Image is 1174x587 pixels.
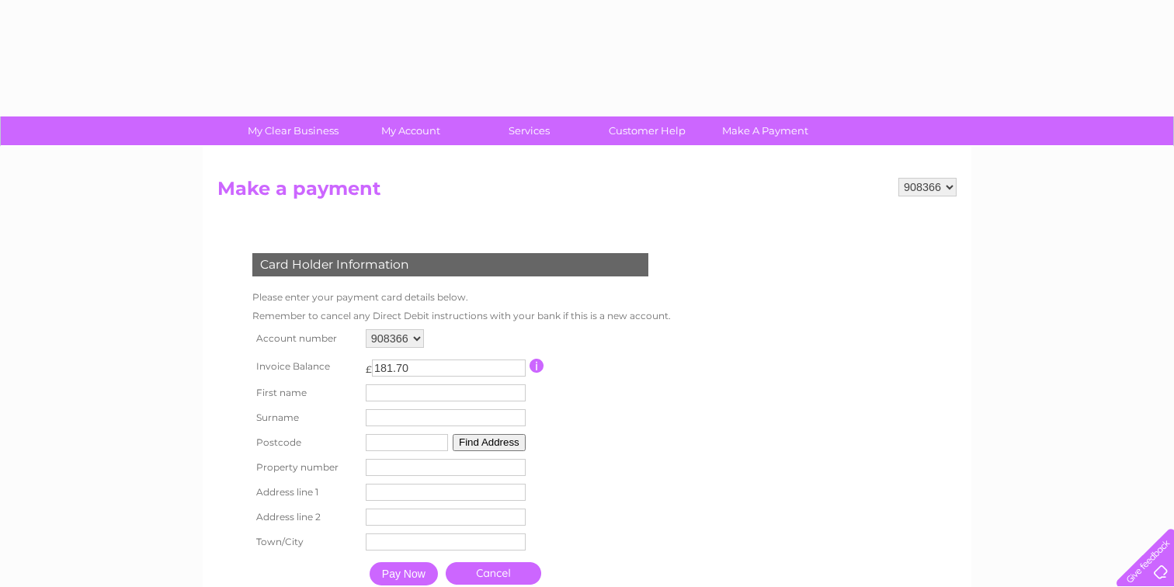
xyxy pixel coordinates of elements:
[248,530,362,554] th: Town/City
[248,307,675,325] td: Remember to cancel any Direct Debit instructions with your bank if this is a new account.
[465,116,593,145] a: Services
[248,480,362,505] th: Address line 1
[347,116,475,145] a: My Account
[229,116,357,145] a: My Clear Business
[248,288,675,307] td: Please enter your payment card details below.
[583,116,711,145] a: Customer Help
[252,253,648,276] div: Card Holder Information
[217,178,957,207] h2: Make a payment
[248,455,362,480] th: Property number
[248,380,362,405] th: First name
[248,352,362,380] th: Invoice Balance
[248,505,362,530] th: Address line 2
[248,430,362,455] th: Postcode
[248,325,362,352] th: Account number
[453,434,526,451] button: Find Address
[370,562,438,585] input: Pay Now
[701,116,829,145] a: Make A Payment
[248,405,362,430] th: Surname
[530,359,544,373] input: Information
[366,356,372,375] td: £
[446,562,541,585] a: Cancel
